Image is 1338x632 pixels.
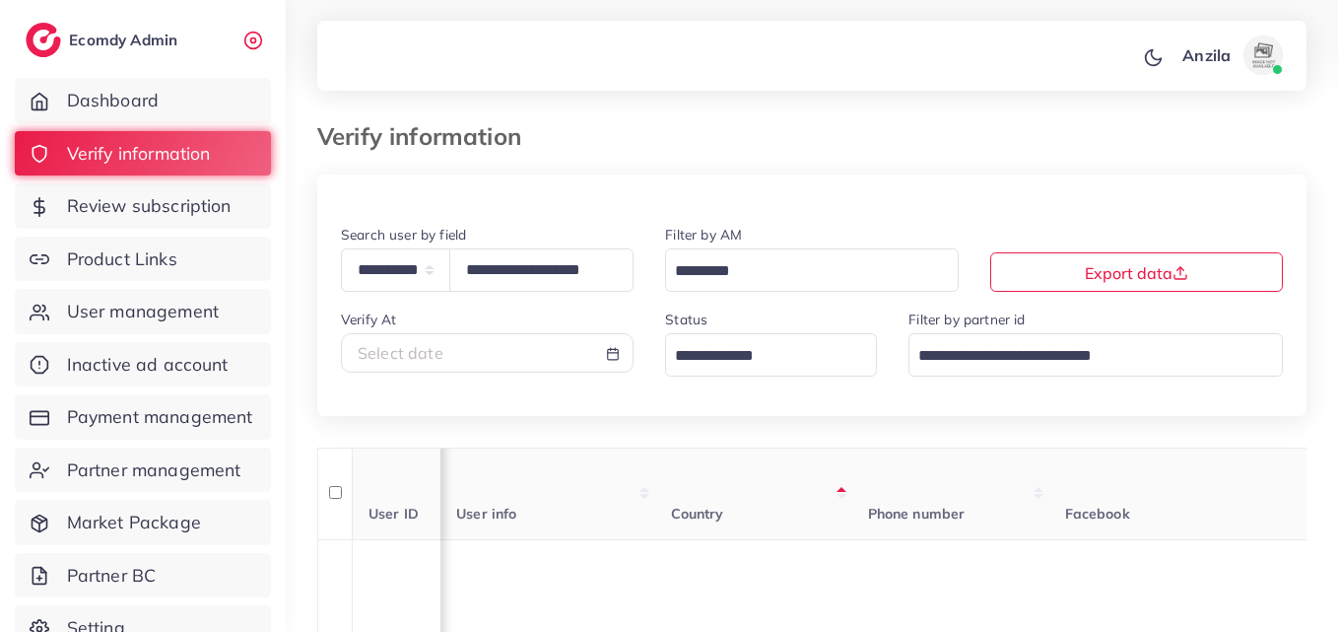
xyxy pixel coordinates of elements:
[358,343,443,363] span: Select date
[67,141,211,167] span: Verify information
[15,500,271,545] a: Market Package
[67,88,159,113] span: Dashboard
[15,183,271,229] a: Review subscription
[341,225,466,245] label: Search user by field
[67,510,201,535] span: Market Package
[67,352,229,378] span: Inactive ad account
[668,256,932,287] input: Search for option
[15,78,271,123] a: Dashboard
[67,457,241,483] span: Partner management
[15,394,271,440] a: Payment management
[69,31,182,49] h2: Ecomdy Admin
[15,131,271,176] a: Verify information
[26,23,61,57] img: logo
[26,23,182,57] a: logoEcomdy Admin
[67,563,157,589] span: Partner BC
[868,505,966,523] span: Phone number
[671,505,724,523] span: Country
[665,248,958,291] div: Search for option
[368,505,419,523] span: User ID
[1065,505,1130,523] span: Facebook
[456,505,516,523] span: User info
[67,299,219,324] span: User management
[67,193,232,219] span: Review subscription
[665,225,742,245] label: Filter by AM
[67,246,177,272] span: Product Links
[15,289,271,334] a: User management
[15,448,271,493] a: Partner management
[908,310,1025,329] label: Filter by partner id
[1171,35,1291,75] a: Anzilaavatar
[341,310,396,329] label: Verify At
[665,333,877,376] div: Search for option
[1085,263,1188,283] span: Export data
[668,341,851,372] input: Search for option
[15,553,271,598] a: Partner BC
[665,310,707,329] label: Status
[67,404,253,430] span: Payment management
[911,341,1257,372] input: Search for option
[908,333,1283,376] div: Search for option
[1182,43,1231,67] p: Anzila
[1243,35,1283,75] img: avatar
[990,252,1283,292] button: Export data
[15,237,271,282] a: Product Links
[15,342,271,387] a: Inactive ad account
[317,122,537,151] h3: Verify information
